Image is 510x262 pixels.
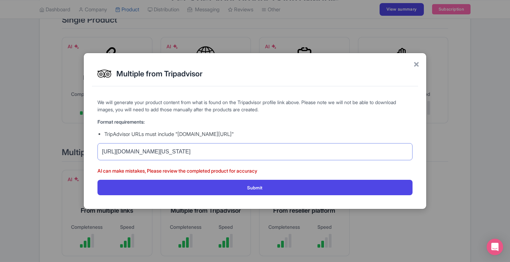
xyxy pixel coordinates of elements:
[97,119,145,125] strong: Format requirements:
[97,167,413,174] p: AI can make mistakes, Please review the completed product for accuracy
[97,180,413,195] button: Submit
[97,99,413,113] p: We will generate your product content from what is found on the Tripadvisor profile link above. P...
[413,57,419,71] span: ×
[116,70,413,78] h2: Multiple from Tripadvisor
[97,143,413,160] input: Enter Tripadvisor Profile Link
[104,130,413,138] li: TripAdvisor URLs must include "[DOMAIN_NAME][URL]"
[487,239,503,255] div: Open Intercom Messenger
